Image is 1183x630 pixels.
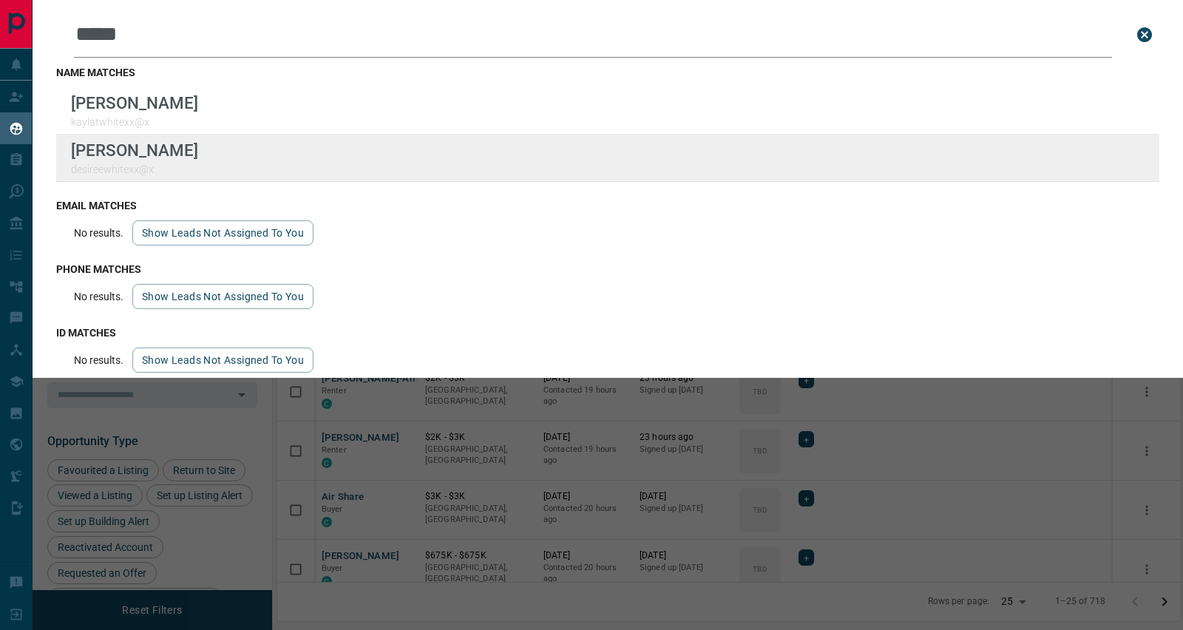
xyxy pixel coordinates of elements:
[56,67,1159,78] h3: name matches
[71,140,198,160] p: [PERSON_NAME]
[56,200,1159,211] h3: email matches
[74,354,123,366] p: No results.
[74,291,123,302] p: No results.
[56,263,1159,275] h3: phone matches
[132,284,313,309] button: show leads not assigned to you
[56,327,1159,339] h3: id matches
[132,220,313,245] button: show leads not assigned to you
[71,93,198,112] p: [PERSON_NAME]
[74,227,123,239] p: No results.
[132,348,313,373] button: show leads not assigned to you
[1130,20,1159,50] button: close search bar
[71,116,198,128] p: kaylatwhitexx@x
[71,163,198,175] p: desireewhitexx@x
